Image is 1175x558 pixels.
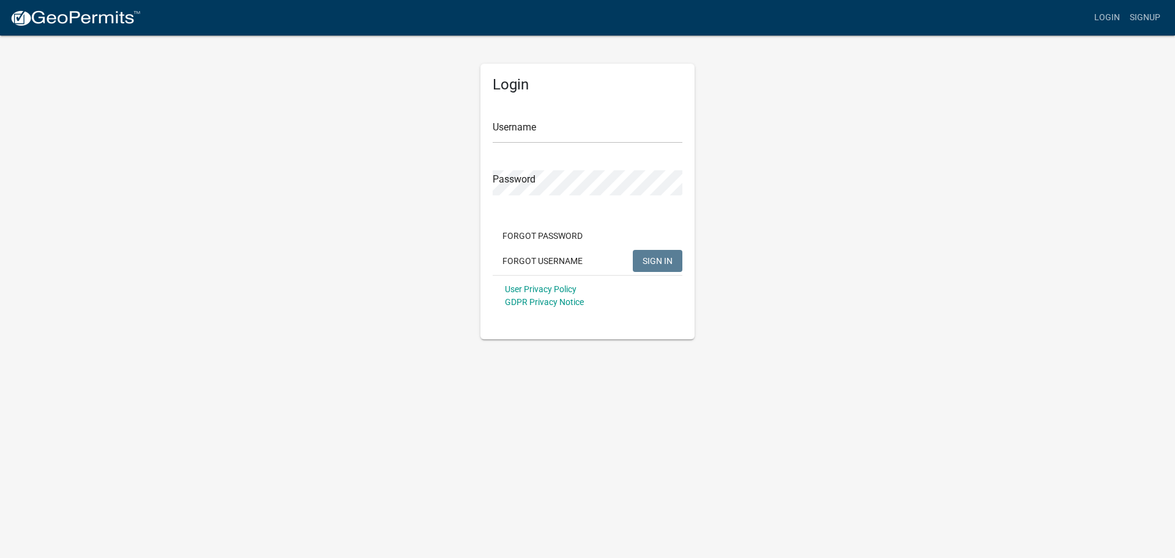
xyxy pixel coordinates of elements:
span: SIGN IN [643,255,673,265]
button: SIGN IN [633,250,682,272]
a: Login [1089,6,1125,29]
button: Forgot Password [493,225,592,247]
a: User Privacy Policy [505,284,576,294]
h5: Login [493,76,682,94]
button: Forgot Username [493,250,592,272]
a: Signup [1125,6,1165,29]
a: GDPR Privacy Notice [505,297,584,307]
